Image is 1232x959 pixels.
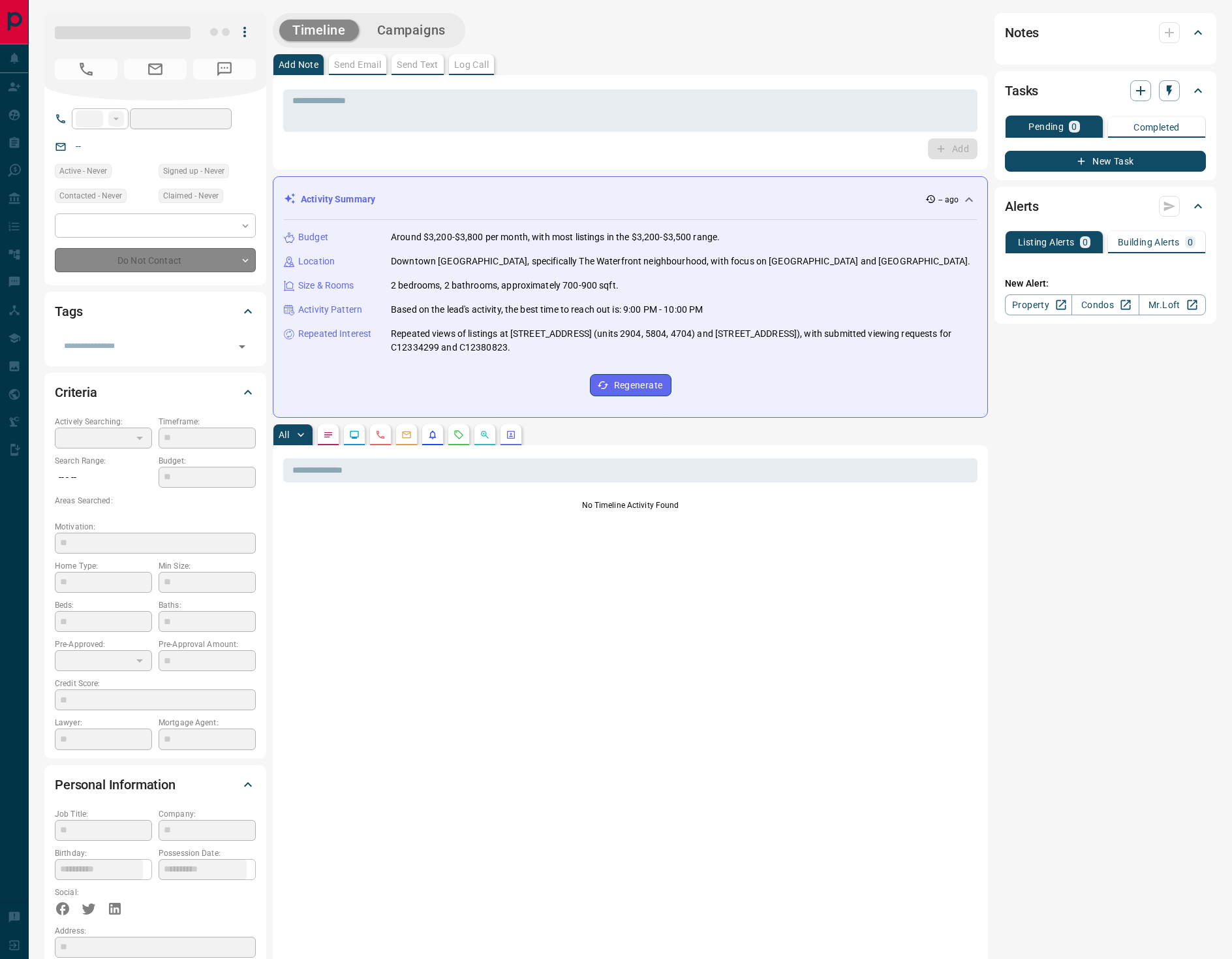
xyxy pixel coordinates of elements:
[301,193,375,206] p: Activity Summary
[1005,191,1206,222] div: Alerts
[427,430,438,440] svg: Listing Alerts
[1005,75,1206,106] div: Tasks
[391,255,970,268] p: Downtown [GEOGRAPHIC_DATA], specifically The Waterfront neighbourhood, with focus on [GEOGRAPHIC_...
[159,560,256,572] p: Min Size:
[279,20,359,41] button: Timeline
[55,377,256,408] div: Criteria
[1133,123,1180,132] p: Completed
[55,808,152,820] p: Job Title:
[124,59,187,80] span: No Email
[55,887,152,898] p: Social:
[1083,238,1088,247] p: 0
[55,296,256,327] div: Tags
[159,455,256,467] p: Budget:
[1071,122,1077,131] p: 0
[938,194,959,206] p: -- ago
[279,60,318,69] p: Add Note
[193,59,256,80] span: No Number
[401,430,412,440] svg: Emails
[59,165,107,178] span: Active - Never
[55,248,256,272] div: Do Not Contact
[55,59,117,80] span: No Number
[298,327,371,341] p: Repeated Interest
[1005,151,1206,172] button: New Task
[590,374,671,396] button: Regenerate
[298,255,335,268] p: Location
[55,521,256,533] p: Motivation:
[55,495,256,507] p: Areas Searched:
[55,925,256,937] p: Address:
[76,141,81,151] a: --
[159,808,256,820] p: Company:
[233,338,251,356] button: Open
[163,165,224,178] span: Signed up - Never
[1005,17,1206,48] div: Notes
[159,638,256,650] p: Pre-Approval Amount:
[55,599,152,611] p: Beds:
[298,230,328,244] p: Budget
[1188,238,1193,247] p: 0
[1028,122,1064,131] p: Pending
[1005,80,1038,101] h2: Tasks
[163,189,219,202] span: Claimed - Never
[59,189,122,202] span: Contacted - Never
[55,416,152,428] p: Actively Searching:
[55,467,152,488] p: -- - --
[480,430,490,440] svg: Opportunities
[55,717,152,729] p: Lawyer:
[391,279,619,292] p: 2 bedrooms, 2 bathrooms, approximately 700-900 sqft.
[364,20,459,41] button: Campaigns
[159,416,256,428] p: Timeframe:
[1005,277,1206,291] p: New Alert:
[284,187,977,212] div: Activity Summary-- ago
[454,430,464,440] svg: Requests
[55,769,256,800] div: Personal Information
[1018,238,1075,247] p: Listing Alerts
[159,717,256,729] p: Mortgage Agent:
[55,774,176,795] h2: Personal Information
[1071,294,1139,315] a: Condos
[279,430,289,439] p: All
[391,327,977,354] p: Repeated views of listings at [STREET_ADDRESS] (units 2904, 5804, 4704) and [STREET_ADDRESS]), wi...
[55,301,82,322] h2: Tags
[55,638,152,650] p: Pre-Approved:
[375,430,386,440] svg: Calls
[55,455,152,467] p: Search Range:
[298,303,362,317] p: Activity Pattern
[55,382,97,403] h2: Criteria
[55,678,256,689] p: Credit Score:
[298,279,354,292] p: Size & Rooms
[55,560,152,572] p: Home Type:
[159,599,256,611] p: Baths:
[1005,22,1039,43] h2: Notes
[283,499,978,511] p: No Timeline Activity Found
[55,847,152,859] p: Birthday:
[506,430,516,440] svg: Agent Actions
[1139,294,1206,315] a: Mr.Loft
[391,303,703,317] p: Based on the lead's activity, the best time to reach out is: 9:00 PM - 10:00 PM
[391,230,720,244] p: Around $3,200-$3,800 per month, with most listings in the $3,200-$3,500 range.
[159,847,256,859] p: Possession Date:
[1005,294,1072,315] a: Property
[1005,196,1039,217] h2: Alerts
[1118,238,1180,247] p: Building Alerts
[323,430,333,440] svg: Notes
[349,430,360,440] svg: Lead Browsing Activity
